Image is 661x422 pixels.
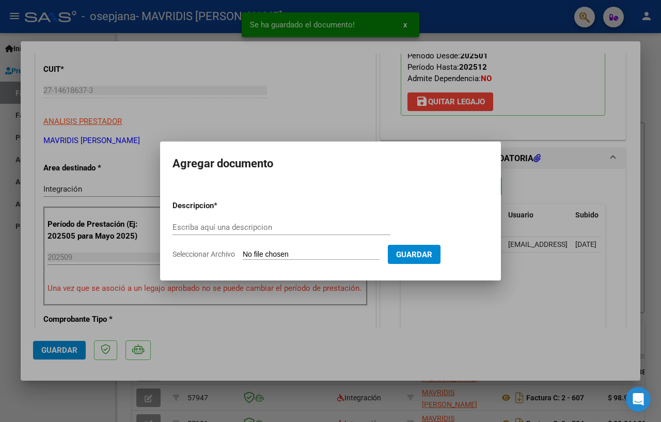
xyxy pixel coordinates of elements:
[396,250,432,259] span: Guardar
[626,387,651,412] div: Open Intercom Messenger
[172,154,489,174] h2: Agregar documento
[172,200,267,212] p: Descripcion
[388,245,440,264] button: Guardar
[172,250,235,258] span: Seleccionar Archivo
